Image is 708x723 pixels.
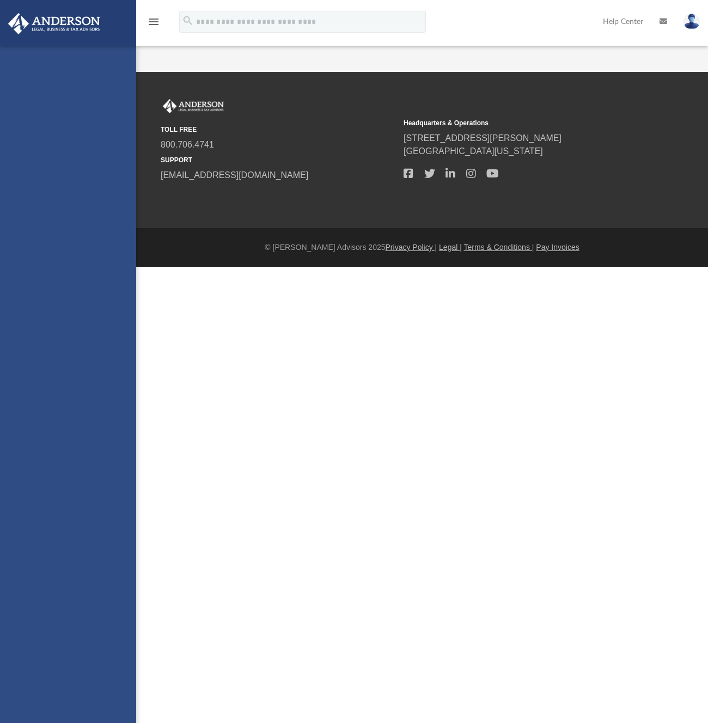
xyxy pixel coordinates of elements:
i: menu [147,15,160,28]
a: Privacy Policy | [386,243,437,252]
small: TOLL FREE [161,125,396,134]
img: User Pic [683,14,700,29]
img: Anderson Advisors Platinum Portal [161,99,226,113]
a: 800.706.4741 [161,140,214,149]
a: [EMAIL_ADDRESS][DOMAIN_NAME] [161,170,308,180]
img: Anderson Advisors Platinum Portal [5,13,103,34]
small: SUPPORT [161,155,396,165]
a: Legal | [439,243,462,252]
small: Headquarters & Operations [404,118,639,128]
a: [STREET_ADDRESS][PERSON_NAME] [404,133,561,143]
a: menu [147,21,160,28]
a: Pay Invoices [536,243,579,252]
a: Terms & Conditions | [464,243,534,252]
i: search [182,15,194,27]
a: [GEOGRAPHIC_DATA][US_STATE] [404,146,543,156]
div: © [PERSON_NAME] Advisors 2025 [136,242,708,253]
